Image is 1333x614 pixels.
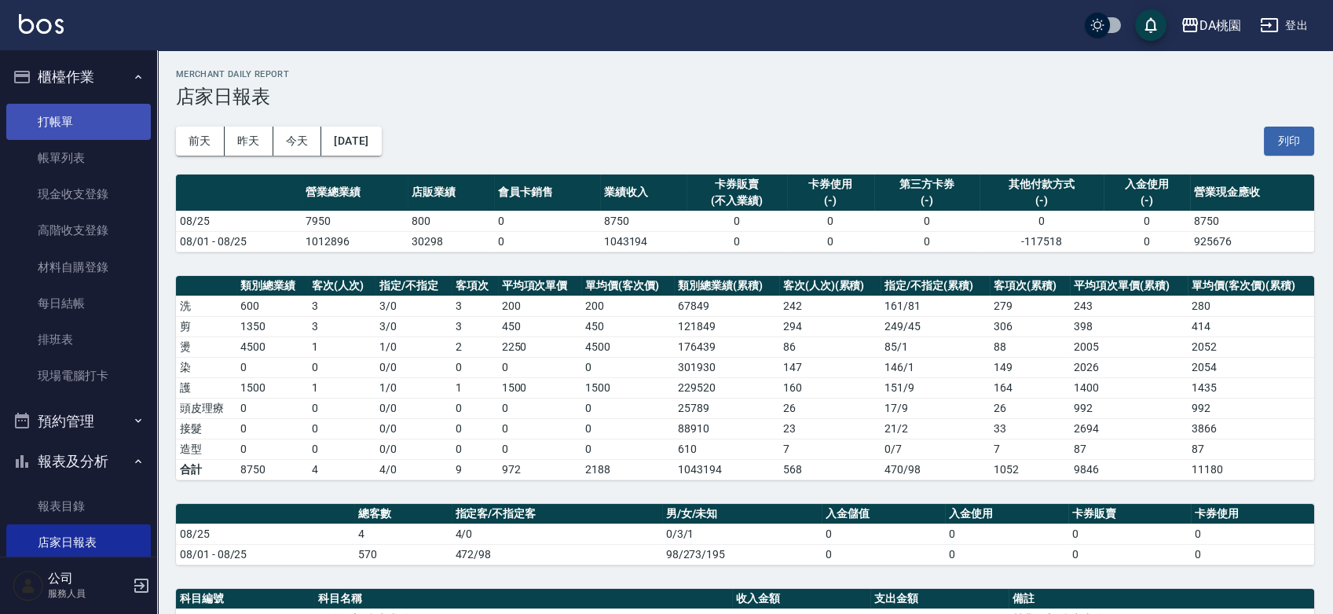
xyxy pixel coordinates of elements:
td: 0 [581,418,674,439]
td: 4 [308,459,375,480]
td: 0 / 0 [375,357,451,377]
a: 排班表 [6,322,151,358]
td: 1500 [498,377,582,398]
td: 25789 [674,398,779,418]
td: 0 [308,439,375,459]
td: 0 [874,231,980,252]
td: 279 [990,296,1070,316]
td: 0 [687,231,786,252]
td: 頭皮理療 [176,398,236,418]
td: 洗 [176,296,236,316]
div: 入金使用 [1108,176,1187,193]
td: 151 / 9 [881,377,990,398]
td: 1012896 [302,231,407,252]
td: 2054 [1188,357,1314,377]
td: 1435 [1188,377,1314,398]
td: 3 [308,296,375,316]
a: 每日結帳 [6,285,151,322]
td: 160 [779,377,881,398]
td: 600 [236,296,308,316]
td: 1 / 0 [375,336,451,357]
div: DA桃園 [1199,16,1241,35]
a: 高階收支登錄 [6,212,151,248]
a: 現場電腦打卡 [6,358,151,394]
td: 11180 [1188,459,1314,480]
td: 294 [779,316,881,336]
td: 護 [176,377,236,398]
td: 2188 [581,459,674,480]
td: 398 [1070,316,1188,336]
td: 08/25 [176,524,354,544]
td: 2026 [1070,357,1188,377]
td: 0 [822,524,945,544]
th: 卡券販賣 [1068,504,1192,524]
td: 30298 [408,231,495,252]
th: 店販業績 [408,175,495,211]
td: 9846 [1070,459,1188,480]
p: 服務人員 [48,586,128,601]
table: a dense table [176,504,1314,565]
td: 21 / 2 [881,418,990,439]
td: 1 / 0 [375,377,451,398]
td: 4 [354,524,451,544]
td: 0 [1191,524,1314,544]
button: save [1135,9,1166,41]
td: 121849 [674,316,779,336]
td: 染 [176,357,236,377]
div: (-) [791,193,870,209]
button: 預約管理 [6,401,151,442]
td: 0 [236,357,308,377]
td: 472/98 [452,544,662,564]
td: 98/273/195 [662,544,822,564]
td: 1 [452,377,498,398]
td: 243 [1070,296,1188,316]
td: 0 / 0 [375,418,451,439]
td: 2 [452,336,498,357]
th: 平均項次單價 [498,276,582,296]
button: 今天 [273,127,322,156]
td: 0 [236,398,308,418]
td: 26 [990,398,1070,418]
td: 0 [308,357,375,377]
td: 568 [779,459,881,480]
td: 4500 [236,336,308,357]
td: 0 [581,357,674,377]
td: 0 / 7 [881,439,990,459]
h2: Merchant Daily Report [176,69,1314,79]
td: 200 [581,296,674,316]
td: 0 [308,418,375,439]
td: 26 [779,398,881,418]
td: 147 [779,357,881,377]
td: 0 [581,398,674,418]
a: 現金收支登錄 [6,176,151,212]
td: 1350 [236,316,308,336]
a: 帳單列表 [6,140,151,176]
td: 306 [990,316,1070,336]
td: 7 [990,439,1070,459]
td: 229520 [674,377,779,398]
td: 85 / 1 [881,336,990,357]
th: 營業現金應收 [1190,175,1314,211]
th: 業績收入 [600,175,687,211]
button: 列印 [1264,127,1314,156]
td: 0 [945,524,1068,544]
td: 1500 [581,377,674,398]
td: 8750 [1190,211,1314,231]
td: 570 [354,544,451,564]
button: 報表及分析 [6,441,151,482]
th: 客項次 [452,276,498,296]
th: 支出金額 [870,589,1009,609]
td: 450 [581,316,674,336]
td: 2005 [1070,336,1188,357]
td: 87 [1188,439,1314,459]
td: 造型 [176,439,236,459]
td: 0 [452,398,498,418]
th: 卡券使用 [1191,504,1314,524]
td: 0 [1068,524,1192,544]
td: 0 [236,418,308,439]
td: 1 [308,377,375,398]
td: 149 [990,357,1070,377]
td: 合計 [176,459,236,480]
button: DA桃園 [1174,9,1247,42]
td: 2250 [498,336,582,357]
